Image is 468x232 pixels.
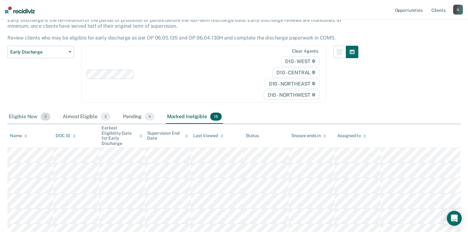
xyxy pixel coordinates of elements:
span: D10 - WEST [281,56,320,66]
div: Eligible Now2 [7,110,52,124]
span: D10 - CENTRAL [272,67,320,77]
div: Assigned to [337,133,366,138]
div: Almost Eligible3 [61,110,112,124]
div: DOC ID [56,133,76,138]
div: Clear agents [292,49,318,54]
span: D10 - NORTHWEST [264,90,320,100]
div: Open Intercom Messenger [447,211,462,226]
div: Last Viewed [193,133,223,138]
div: Pending4 [122,110,156,124]
span: 15 [210,113,222,121]
div: Supervision End Date [148,131,189,141]
span: Early Discharge [10,49,66,55]
div: Status [246,133,259,138]
span: 4 [145,113,155,121]
div: Marked Ineligible15 [166,110,223,124]
div: Snooze ends in [291,133,326,138]
button: Early Discharge [7,46,74,58]
span: 3 [101,113,111,121]
div: Earliest Eligibility Date for Early Discharge [102,125,143,146]
img: Recidiviz [5,7,35,13]
span: D10 - NORTHEAST [265,79,320,89]
p: Early Discharge is the termination of the period of probation or parole before the full-term disc... [7,17,341,41]
button: G [453,5,463,15]
span: 2 [41,113,50,121]
div: Name [10,133,27,138]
